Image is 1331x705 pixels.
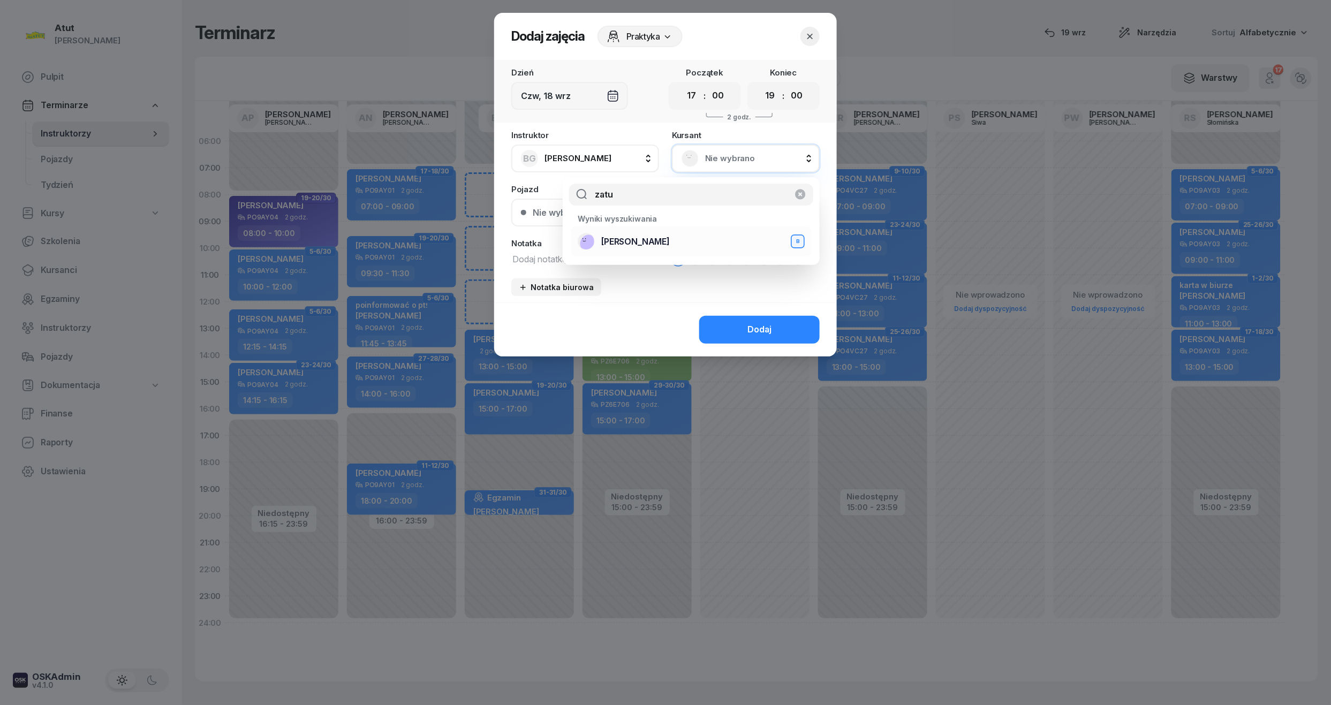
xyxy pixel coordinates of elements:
[533,208,585,217] div: Nie wybrano
[511,28,585,45] h2: Dodaj zajęcia
[511,278,601,296] button: Notatka biurowa
[544,153,611,163] span: [PERSON_NAME]
[626,30,660,43] span: Praktyka
[569,184,813,206] input: Szukaj
[704,89,706,102] div: :
[578,214,657,223] span: Wyniki wyszukiwania
[747,323,772,337] div: Dodaj
[601,235,670,249] span: [PERSON_NAME]
[511,199,820,226] button: Nie wybrano
[791,235,805,249] button: B
[519,283,594,292] div: Notatka biurowa
[511,145,659,172] button: BG[PERSON_NAME]
[793,237,803,246] div: B
[523,154,536,163] span: BG
[705,151,810,165] span: Nie wybrano
[783,89,785,102] div: :
[699,316,820,344] button: Dodaj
